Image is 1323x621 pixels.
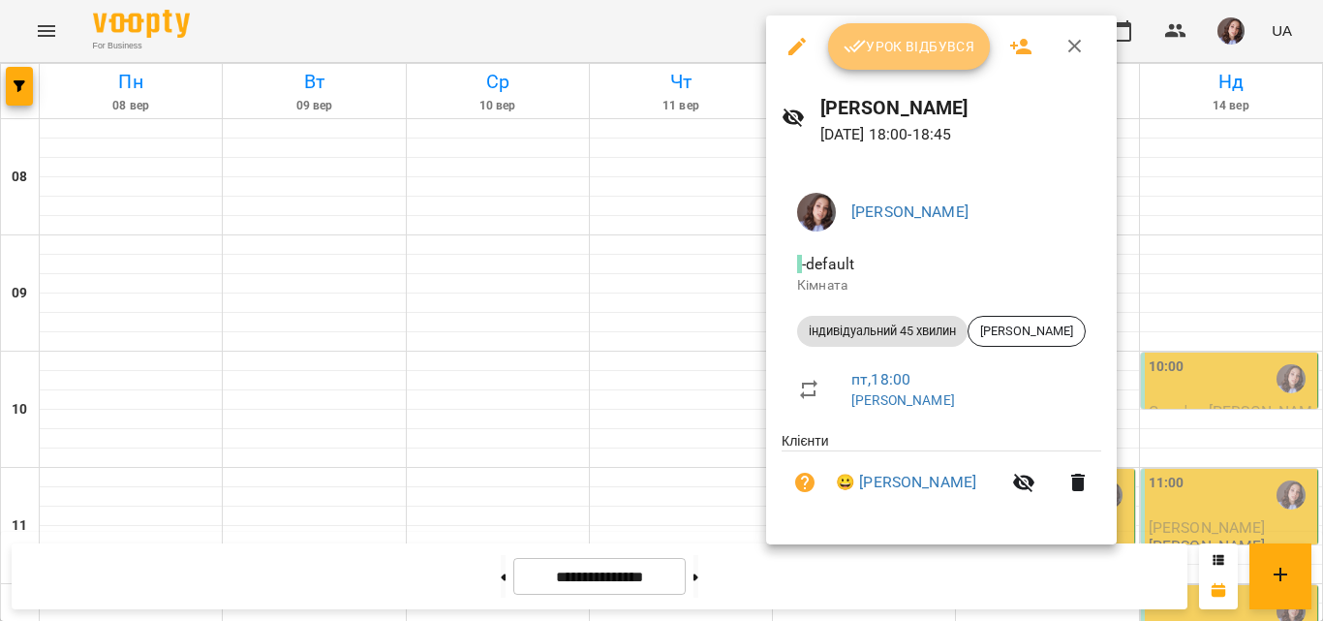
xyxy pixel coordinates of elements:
[844,35,975,58] span: Урок відбувся
[820,123,1101,146] p: [DATE] 18:00 - 18:45
[797,193,836,232] img: 8e6d9769290247367f0f90eeedd3a5ee.jpg
[797,276,1086,295] p: Кімната
[851,392,955,408] a: [PERSON_NAME]
[828,23,991,70] button: Урок відбувся
[820,93,1101,123] h6: [PERSON_NAME]
[969,323,1085,340] span: [PERSON_NAME]
[797,255,858,273] span: - default
[797,323,968,340] span: індивідуальний 45 хвилин
[836,471,976,494] a: 😀 [PERSON_NAME]
[851,370,910,388] a: пт , 18:00
[782,459,828,506] button: Візит ще не сплачено. Додати оплату?
[968,316,1086,347] div: [PERSON_NAME]
[851,202,969,221] a: [PERSON_NAME]
[782,431,1101,521] ul: Клієнти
